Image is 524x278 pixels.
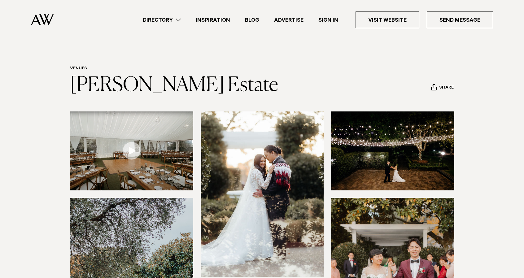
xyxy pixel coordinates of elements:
[331,111,454,190] img: First dance under the stars at Allely Estate
[70,76,278,95] a: [PERSON_NAME] Estate
[70,66,87,71] a: Venues
[267,16,311,24] a: Advertise
[238,16,267,24] a: Blog
[31,14,54,25] img: Auckland Weddings Logo
[135,16,188,24] a: Directory
[431,83,454,93] button: Share
[439,85,454,91] span: Share
[427,11,493,28] a: Send Message
[188,16,238,24] a: Inspiration
[311,16,346,24] a: Sign In
[356,11,419,28] a: Visit Website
